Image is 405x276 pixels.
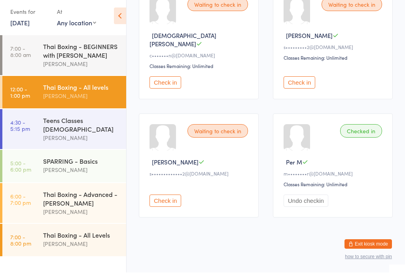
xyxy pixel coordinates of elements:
[10,49,31,61] time: 7:00 - 8:00 am
[284,47,384,54] div: s•••••••••2@[DOMAIN_NAME]
[150,55,250,62] div: c•••••••n@[DOMAIN_NAME]
[187,128,248,141] div: Waiting to check in
[344,243,392,252] button: Exit kiosk mode
[150,66,250,73] div: Classes Remaining: Unlimited
[10,9,49,22] div: Events for
[10,237,31,250] time: 7:00 - 8:00 pm
[43,243,119,252] div: [PERSON_NAME]
[10,163,31,176] time: 5:00 - 6:00 pm
[43,45,119,63] div: Thai Boxing - BEGINNERS with [PERSON_NAME]
[2,153,126,186] a: 5:00 -6:00 pmSPARRING - Basics[PERSON_NAME]
[43,169,119,178] div: [PERSON_NAME]
[10,123,30,135] time: 4:30 - 5:15 pm
[340,128,382,141] div: Checked in
[43,137,119,146] div: [PERSON_NAME]
[322,1,382,15] div: Waiting to check in
[284,80,315,92] button: Check in
[2,187,126,227] a: 6:00 -7:00 pmThai Boxing - Advanced - [PERSON_NAME][PERSON_NAME]
[286,35,333,43] span: [PERSON_NAME]
[43,86,119,95] div: Thai Boxing - All levels
[10,22,30,30] a: [DATE]
[2,39,126,79] a: 7:00 -8:00 amThai Boxing - BEGINNERS with [PERSON_NAME][PERSON_NAME]
[152,161,199,170] span: [PERSON_NAME]
[150,35,216,51] span: [DEMOGRAPHIC_DATA][PERSON_NAME]
[284,58,384,64] div: Classes Remaining: Unlimited
[2,227,126,260] a: 7:00 -8:00 pmThai Boxing - All Levels[PERSON_NAME]
[284,198,328,210] button: Undo checkin
[43,119,119,137] div: Teens Classes [DEMOGRAPHIC_DATA]
[43,160,119,169] div: SPARRING - Basics
[345,257,392,263] button: how to secure with pin
[57,22,96,30] div: Any location
[284,184,384,191] div: Classes Remaining: Unlimited
[286,161,302,170] span: Per M
[43,234,119,243] div: Thai Boxing - All Levels
[2,79,126,112] a: 12:00 -1:00 pmThai Boxing - All levels[PERSON_NAME]
[284,174,384,180] div: m••••••••r@[DOMAIN_NAME]
[2,113,126,153] a: 4:30 -5:15 pmTeens Classes [DEMOGRAPHIC_DATA][PERSON_NAME]
[150,80,181,92] button: Check in
[187,1,248,15] div: Waiting to check in
[43,193,119,211] div: Thai Boxing - Advanced - [PERSON_NAME]
[43,63,119,72] div: [PERSON_NAME]
[43,95,119,104] div: [PERSON_NAME]
[150,174,250,180] div: s•••••••••••••2@[DOMAIN_NAME]
[150,198,181,210] button: Check in
[57,9,96,22] div: At
[10,89,30,102] time: 12:00 - 1:00 pm
[10,197,31,209] time: 6:00 - 7:00 pm
[43,211,119,220] div: [PERSON_NAME]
